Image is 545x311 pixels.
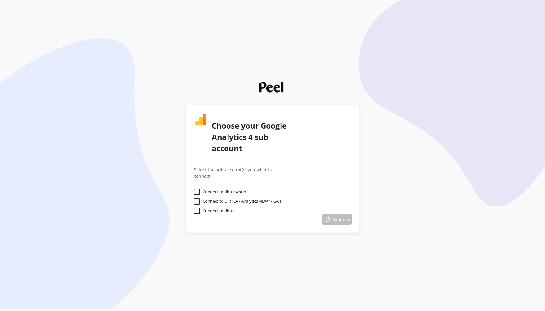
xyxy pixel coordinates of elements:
label: Connect to DIRTEA - Analytics NEW* - GA4 [194,198,281,205]
h3: Choose your Google Analytics 4 sub account [212,120,288,154]
h4: Select the sub account(s) you wish to connect. [194,167,288,179]
img: thumbs_up.svg [324,216,331,223]
label: Connect to dirtea [194,208,235,214]
img: source image [194,112,208,127]
button: Continue [322,214,352,225]
label: Connect to dirteaworld [194,189,246,195]
img: Peel Center [259,82,286,93]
